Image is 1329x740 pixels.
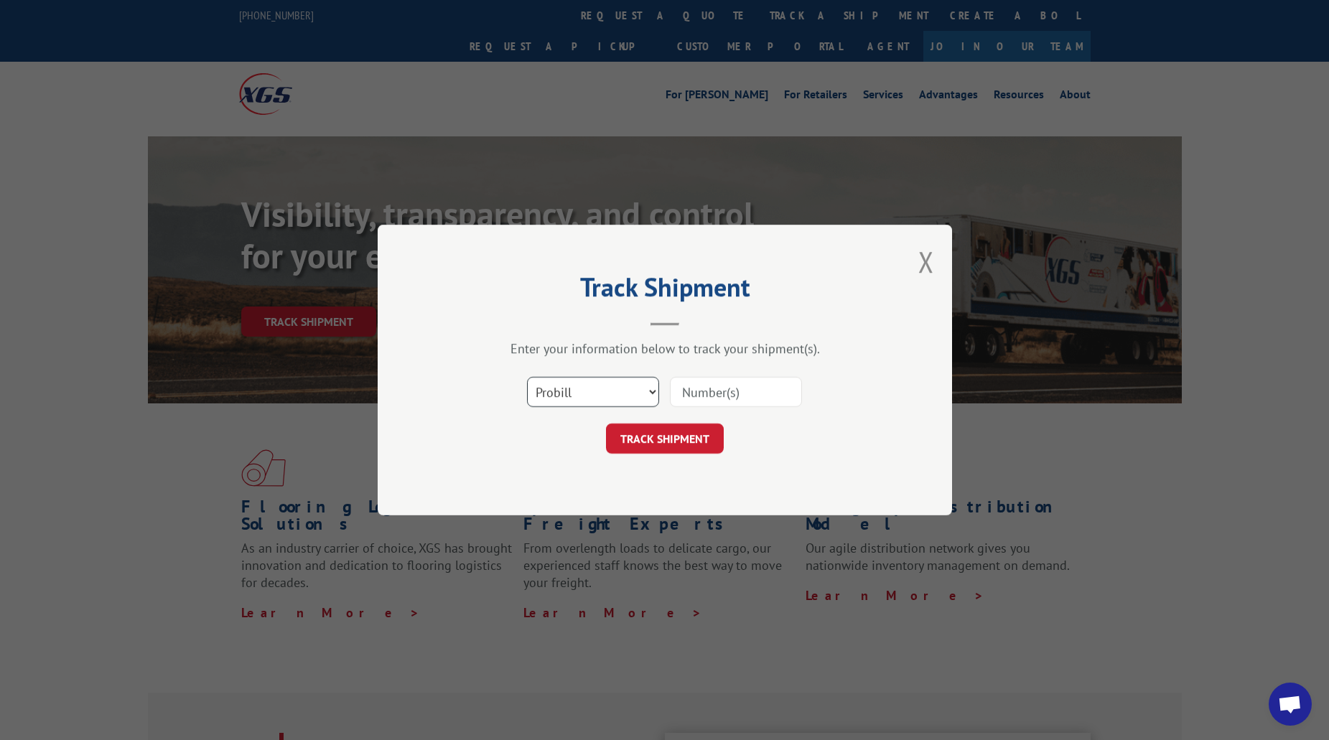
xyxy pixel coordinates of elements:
button: Close modal [918,243,934,281]
h2: Track Shipment [449,277,880,304]
div: Enter your information below to track your shipment(s). [449,340,880,357]
input: Number(s) [670,377,802,407]
div: Open chat [1269,683,1312,726]
button: TRACK SHIPMENT [606,423,724,454]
